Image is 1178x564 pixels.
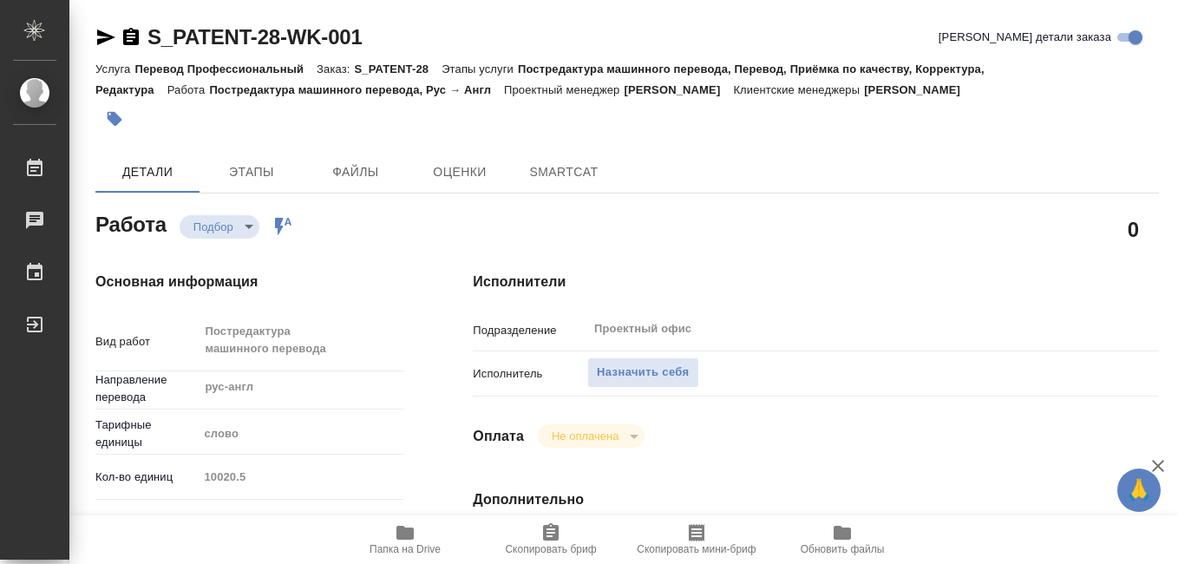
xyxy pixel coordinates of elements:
p: Работа [167,83,210,96]
span: 🙏 [1124,472,1154,508]
a: S_PATENT-28-WK-001 [147,25,363,49]
button: Скопировать мини-бриф [624,515,769,564]
span: SmartCat [522,161,605,183]
p: Этапы услуги [442,62,518,75]
p: [PERSON_NAME] [864,83,973,96]
button: Скопировать бриф [478,515,624,564]
h2: 0 [1128,214,1139,244]
p: Постредактура машинного перевода, Рус → Англ [209,83,504,96]
p: Услуга [95,62,134,75]
p: S_PATENT-28 [355,62,442,75]
h4: Исполнители [473,272,1159,292]
button: Обновить файлы [769,515,915,564]
p: Перевод Профессиональный [134,62,317,75]
button: Скопировать ссылку [121,27,141,48]
p: Вид работ [95,333,198,351]
button: Скопировать ссылку для ЯМессенджера [95,27,116,48]
span: Обновить файлы [801,543,885,555]
button: Назначить себя [587,357,698,388]
span: Скопировать бриф [505,543,596,555]
input: Пустое поле [198,464,403,489]
button: 🙏 [1117,469,1161,512]
div: слово [198,419,403,449]
span: Назначить себя [597,363,689,383]
span: Файлы [314,161,397,183]
span: Оценки [418,161,501,183]
button: Папка на Drive [332,515,478,564]
span: Этапы [210,161,293,183]
p: Проектный менеджер [504,83,624,96]
span: Скопировать мини-бриф [637,543,756,555]
span: Папка на Drive [370,543,441,555]
p: Заказ: [317,62,354,75]
h4: Дополнительно [473,489,1159,510]
div: Техника [198,508,403,537]
button: Подбор [188,220,239,234]
p: Клиентские менеджеры [733,83,864,96]
div: Подбор [180,215,259,239]
h4: Оплата [473,426,524,447]
h4: Основная информация [95,272,403,292]
div: Подбор [538,424,645,448]
button: Добавить тэг [95,100,134,138]
button: Не оплачена [546,429,624,443]
p: Тарифные единицы [95,416,198,451]
p: Исполнитель [473,365,587,383]
h2: Работа [95,207,167,239]
p: Постредактура машинного перевода, Перевод, Приёмка по качеству, Корректура, Редактура [95,62,985,96]
span: [PERSON_NAME] детали заказа [939,29,1111,46]
p: [PERSON_NAME] [624,83,733,96]
p: Общая тематика [95,514,198,531]
p: Направление перевода [95,371,198,406]
span: Детали [106,161,189,183]
p: Кол-во единиц [95,469,198,486]
p: Подразделение [473,322,587,339]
